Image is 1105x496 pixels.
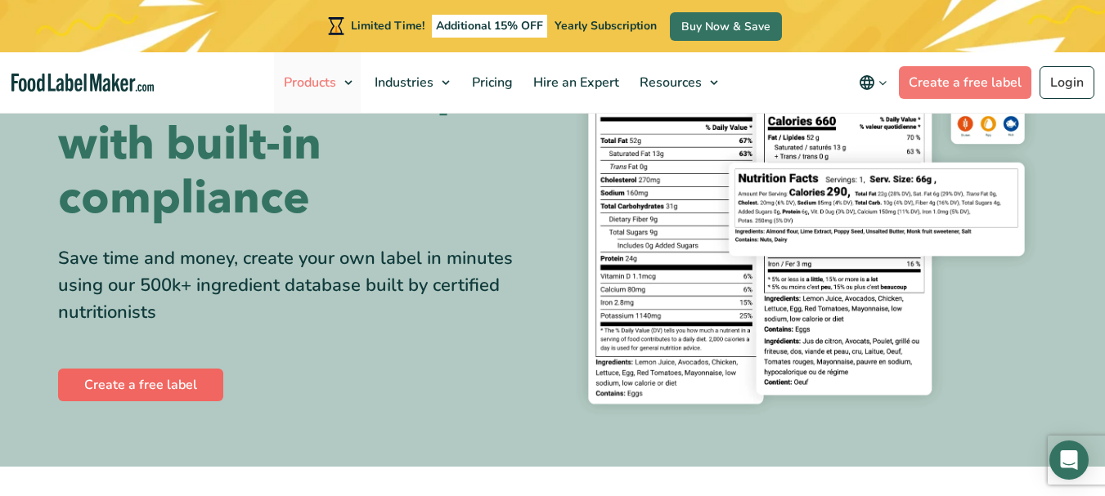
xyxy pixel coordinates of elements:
a: Industries [365,52,458,113]
h1: Nutrition facts calculator for recipes with built-in compliance [58,10,541,226]
a: Hire an Expert [523,52,626,113]
a: Buy Now & Save [670,12,782,41]
a: Pricing [462,52,519,113]
span: Limited Time! [351,18,424,34]
div: Save time and money, create your own label in minutes using our 500k+ ingredient database built b... [58,245,541,326]
a: Resources [630,52,726,113]
span: Products [279,74,338,92]
span: Additional 15% OFF [432,15,547,38]
span: Industries [370,74,435,92]
span: Hire an Expert [528,74,621,92]
a: Login [1040,66,1094,99]
span: Yearly Subscription [555,18,657,34]
a: Create a free label [899,66,1031,99]
a: Create a free label [58,369,223,401]
span: Resources [635,74,703,92]
span: Pricing [467,74,514,92]
div: Open Intercom Messenger [1049,440,1089,480]
a: Products [274,52,361,113]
